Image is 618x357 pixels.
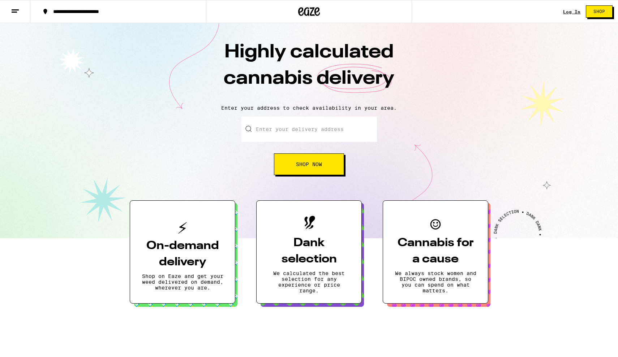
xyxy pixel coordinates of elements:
p: Shop on Eaze and get your weed delivered on demand, wherever you are. [142,273,223,291]
p: We always stock women and BIPOC owned brands, so you can spend on what matters. [395,270,476,293]
button: On-demand deliveryShop on Eaze and get your weed delivered on demand, wherever you are. [130,200,235,304]
span: Shop [593,9,605,14]
a: Log In [563,9,580,14]
a: Shop [580,5,618,18]
button: Dank selectionWe calculated the best selection for any experience or price range. [256,200,362,304]
p: Enter your address to check availability in your area. [7,105,611,111]
h1: Highly calculated cannabis delivery [183,39,435,99]
h3: On-demand delivery [142,238,223,270]
button: Cannabis for a causeWe always stock women and BIPOC owned brands, so you can spend on what matters. [383,200,488,304]
button: Shop Now [274,153,344,175]
h3: Dank selection [268,235,350,267]
p: We calculated the best selection for any experience or price range. [268,270,350,293]
input: Enter your delivery address [241,117,377,142]
span: Shop Now [296,162,322,167]
h3: Cannabis for a cause [395,235,476,267]
button: Shop [586,5,613,18]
